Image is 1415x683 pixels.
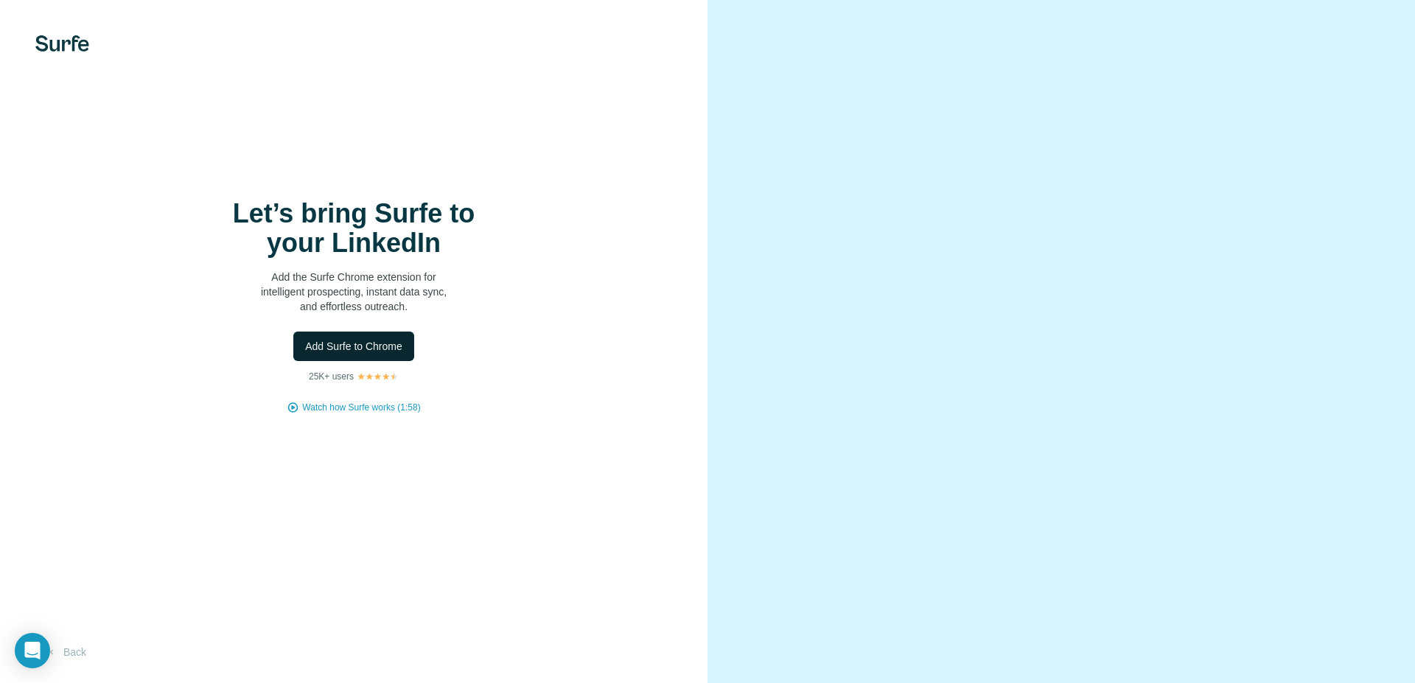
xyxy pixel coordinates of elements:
[35,35,89,52] img: Surfe's logo
[309,370,354,383] p: 25K+ users
[305,339,402,354] span: Add Surfe to Chrome
[206,270,501,314] p: Add the Surfe Chrome extension for intelligent prospecting, instant data sync, and effortless out...
[35,639,97,665] button: Back
[206,199,501,258] h1: Let’s bring Surfe to your LinkedIn
[15,633,50,668] div: Open Intercom Messenger
[302,401,420,414] button: Watch how Surfe works (1:58)
[293,332,414,361] button: Add Surfe to Chrome
[357,372,399,381] img: Rating Stars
